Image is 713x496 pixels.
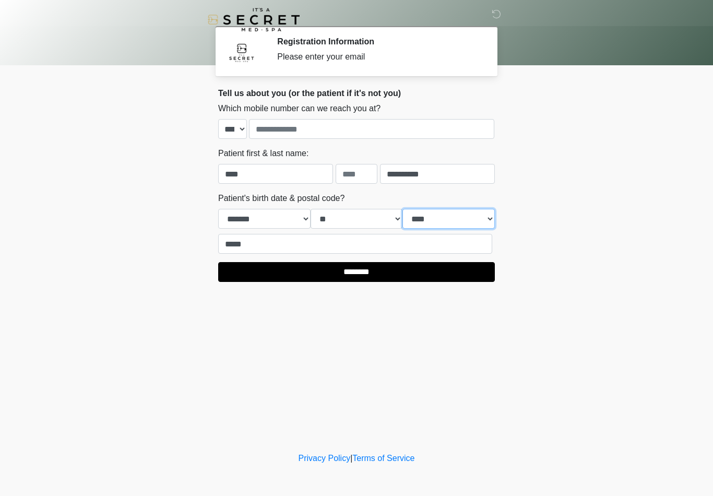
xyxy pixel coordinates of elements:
h2: Registration Information [277,37,479,46]
label: Which mobile number can we reach you at? [218,102,381,115]
a: | [350,454,352,463]
label: Patient first & last name: [218,147,308,160]
label: Patient's birth date & postal code? [218,192,344,205]
div: Please enter your email [277,51,479,63]
a: Terms of Service [352,454,414,463]
h2: Tell us about you (or the patient if it's not you) [218,88,495,98]
img: It's A Secret Med Spa Logo [208,8,300,31]
a: Privacy Policy [299,454,351,463]
img: Agent Avatar [226,37,257,68]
